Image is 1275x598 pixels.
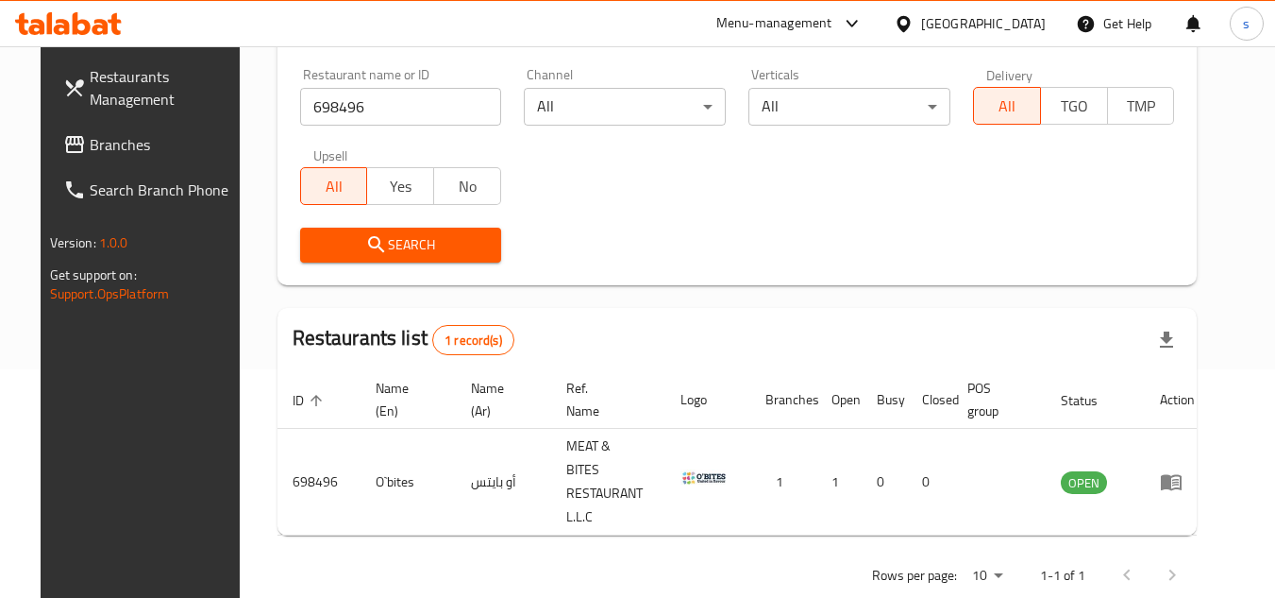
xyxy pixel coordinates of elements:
[862,371,907,429] th: Busy
[665,371,750,429] th: Logo
[442,173,494,200] span: No
[981,93,1033,120] span: All
[907,371,952,429] th: Closed
[750,371,816,429] th: Branches
[965,562,1010,590] div: Rows per page:
[986,68,1033,81] label: Delivery
[309,173,361,200] span: All
[293,324,514,355] h2: Restaurants list
[1040,564,1085,588] p: 1-1 of 1
[433,332,513,350] span: 1 record(s)
[456,429,551,536] td: أو بايتس
[1116,93,1167,120] span: TMP
[300,167,368,205] button: All
[313,148,348,162] label: Upsell
[90,65,239,111] span: Restaurants Management
[300,228,502,263] button: Search
[50,231,96,255] span: Version:
[748,88,950,126] div: All
[315,233,487,257] span: Search
[907,429,952,536] td: 0
[50,263,137,287] span: Get support on:
[432,325,514,355] div: Total records count
[293,389,328,412] span: ID
[375,173,427,200] span: Yes
[277,429,361,536] td: 698496
[48,122,254,167] a: Branches
[1061,471,1107,494] div: OPEN
[90,133,239,156] span: Branches
[366,167,434,205] button: Yes
[90,179,239,201] span: Search Branch Phone
[1061,472,1107,494] span: OPEN
[99,231,128,255] span: 1.0.0
[862,429,907,536] td: 0
[1040,87,1108,125] button: TGO
[48,54,254,122] a: Restaurants Management
[433,167,501,205] button: No
[680,454,728,502] img: O`bites
[816,371,862,429] th: Open
[277,371,1210,536] table: enhanced table
[300,88,502,126] input: Search for restaurant name or ID..
[361,429,456,536] td: O`bites
[967,377,1023,422] span: POS group
[300,23,1175,51] h2: Restaurant search
[376,377,433,422] span: Name (En)
[816,429,862,536] td: 1
[750,429,816,536] td: 1
[1243,13,1250,34] span: s
[1049,93,1100,120] span: TGO
[1160,470,1195,493] div: Menu
[50,282,170,306] a: Support.OpsPlatform
[716,12,832,35] div: Menu-management
[551,429,665,536] td: MEAT & BITES RESTAURANT L.L.C
[921,13,1046,34] div: [GEOGRAPHIC_DATA]
[524,88,726,126] div: All
[1145,371,1210,429] th: Action
[1061,389,1122,412] span: Status
[973,87,1041,125] button: All
[1107,87,1175,125] button: TMP
[566,377,643,422] span: Ref. Name
[48,167,254,213] a: Search Branch Phone
[471,377,528,422] span: Name (Ar)
[1144,317,1189,363] div: Export file
[872,564,957,588] p: Rows per page:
